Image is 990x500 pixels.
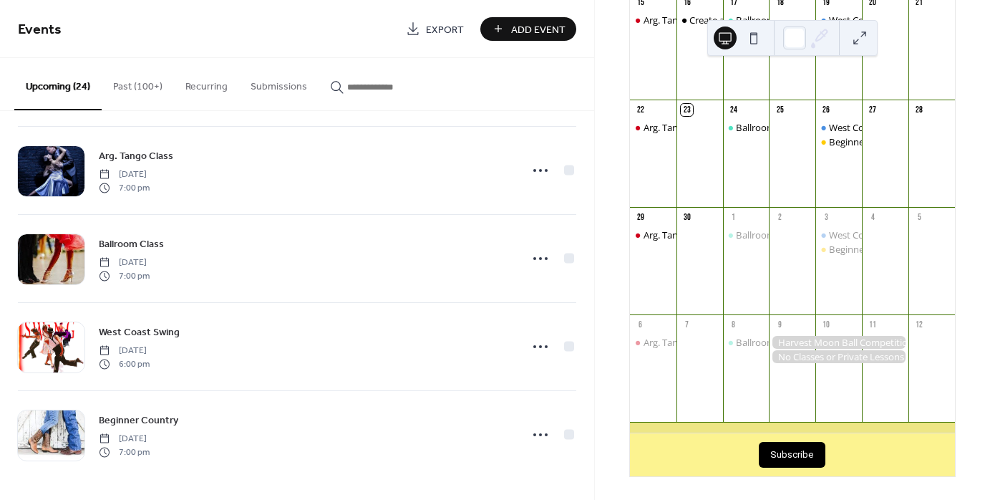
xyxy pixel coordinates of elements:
[99,269,150,282] span: 7:00 pm
[815,243,862,256] div: Beginner Country
[913,319,926,331] div: 12
[820,319,833,331] div: 10
[774,319,786,331] div: 9
[774,104,786,116] div: 25
[723,229,770,241] div: Ballroom Class
[769,350,908,363] div: No Classes or Private Lessons
[727,211,739,223] div: 1
[634,211,646,223] div: 29
[723,336,770,349] div: Ballroom Class
[736,14,799,27] div: Ballroom Class
[99,413,178,428] span: Beginner Country
[723,121,770,134] div: Ballroom Class
[820,211,833,223] div: 3
[723,14,770,27] div: Ballroom Class
[815,121,862,134] div: West Coast Swing
[99,433,150,446] span: [DATE]
[426,22,464,37] span: Export
[644,14,712,27] div: Arg. Tango Class
[815,135,862,148] div: Beginner Country
[759,442,825,468] button: Subscribe
[769,336,908,349] div: Harvest Moon Ball Competition
[395,17,475,41] a: Export
[727,319,739,331] div: 8
[736,229,799,241] div: Ballroom Class
[681,319,693,331] div: 7
[676,14,723,27] div: Create a Class
[99,149,173,164] span: Arg. Tango Class
[689,14,748,27] div: Create a Class
[99,256,150,269] span: [DATE]
[913,104,926,116] div: 28
[727,104,739,116] div: 24
[99,181,150,194] span: 7:00 pm
[867,104,879,116] div: 27
[634,104,646,116] div: 22
[99,345,150,357] span: [DATE]
[99,357,150,370] span: 6:00 pm
[820,104,833,116] div: 26
[634,319,646,331] div: 6
[99,325,180,340] span: West Coast Swing
[681,211,693,223] div: 30
[480,17,576,41] button: Add Event
[102,58,174,109] button: Past (100+)
[829,135,905,148] div: Beginner Country
[18,16,62,44] span: Events
[815,14,862,27] div: West Coast Swing
[736,121,799,134] div: Ballroom Class
[630,121,676,134] div: Arg. Tango Class
[99,236,164,252] a: Ballroom Class
[644,336,712,349] div: Arg. Tango Class
[829,14,904,27] div: West Coast Swing
[829,121,904,134] div: West Coast Swing
[99,412,178,428] a: Beginner Country
[681,104,693,116] div: 23
[99,237,164,252] span: Ballroom Class
[644,229,712,241] div: Arg. Tango Class
[867,319,879,331] div: 11
[736,336,799,349] div: Ballroom Class
[99,324,180,340] a: West Coast Swing
[913,211,926,223] div: 5
[867,211,879,223] div: 4
[99,446,150,458] span: 7:00 pm
[815,229,862,241] div: West Coast Swing
[829,229,904,241] div: West Coast Swing
[511,22,566,37] span: Add Event
[99,168,150,181] span: [DATE]
[99,148,173,164] a: Arg. Tango Class
[239,58,319,109] button: Submissions
[829,243,905,256] div: Beginner Country
[630,229,676,241] div: Arg. Tango Class
[644,121,712,134] div: Arg. Tango Class
[774,211,786,223] div: 2
[630,14,676,27] div: Arg. Tango Class
[630,336,676,349] div: Arg. Tango Class
[174,58,239,109] button: Recurring
[14,58,102,110] button: Upcoming (24)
